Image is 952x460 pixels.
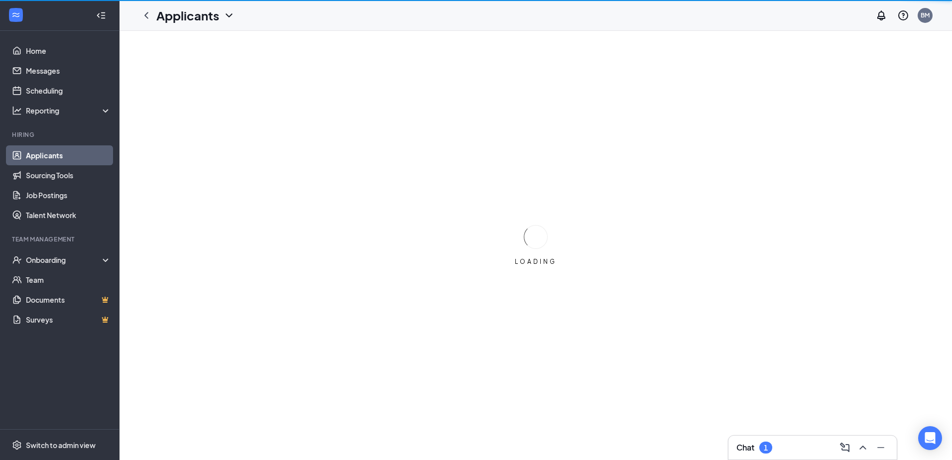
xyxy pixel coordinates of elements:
[26,145,111,165] a: Applicants
[96,10,106,20] svg: Collapse
[26,41,111,61] a: Home
[26,440,96,450] div: Switch to admin view
[918,426,942,450] div: Open Intercom Messenger
[26,61,111,81] a: Messages
[855,440,871,456] button: ChevronUp
[837,440,853,456] button: ComposeMessage
[12,440,22,450] svg: Settings
[12,255,22,265] svg: UserCheck
[26,310,111,330] a: SurveysCrown
[736,442,754,453] h3: Chat
[26,81,111,101] a: Scheduling
[857,442,869,454] svg: ChevronUp
[26,270,111,290] a: Team
[156,7,219,24] h1: Applicants
[921,11,930,19] div: BM
[26,165,111,185] a: Sourcing Tools
[26,185,111,205] a: Job Postings
[839,442,851,454] svg: ComposeMessage
[875,442,887,454] svg: Minimize
[140,9,152,21] svg: ChevronLeft
[511,257,561,266] div: LOADING
[26,255,103,265] div: Onboarding
[764,444,768,452] div: 1
[26,106,112,115] div: Reporting
[875,9,887,21] svg: Notifications
[12,106,22,115] svg: Analysis
[12,235,109,243] div: Team Management
[12,130,109,139] div: Hiring
[873,440,889,456] button: Minimize
[26,205,111,225] a: Talent Network
[223,9,235,21] svg: ChevronDown
[11,10,21,20] svg: WorkstreamLogo
[897,9,909,21] svg: QuestionInfo
[26,290,111,310] a: DocumentsCrown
